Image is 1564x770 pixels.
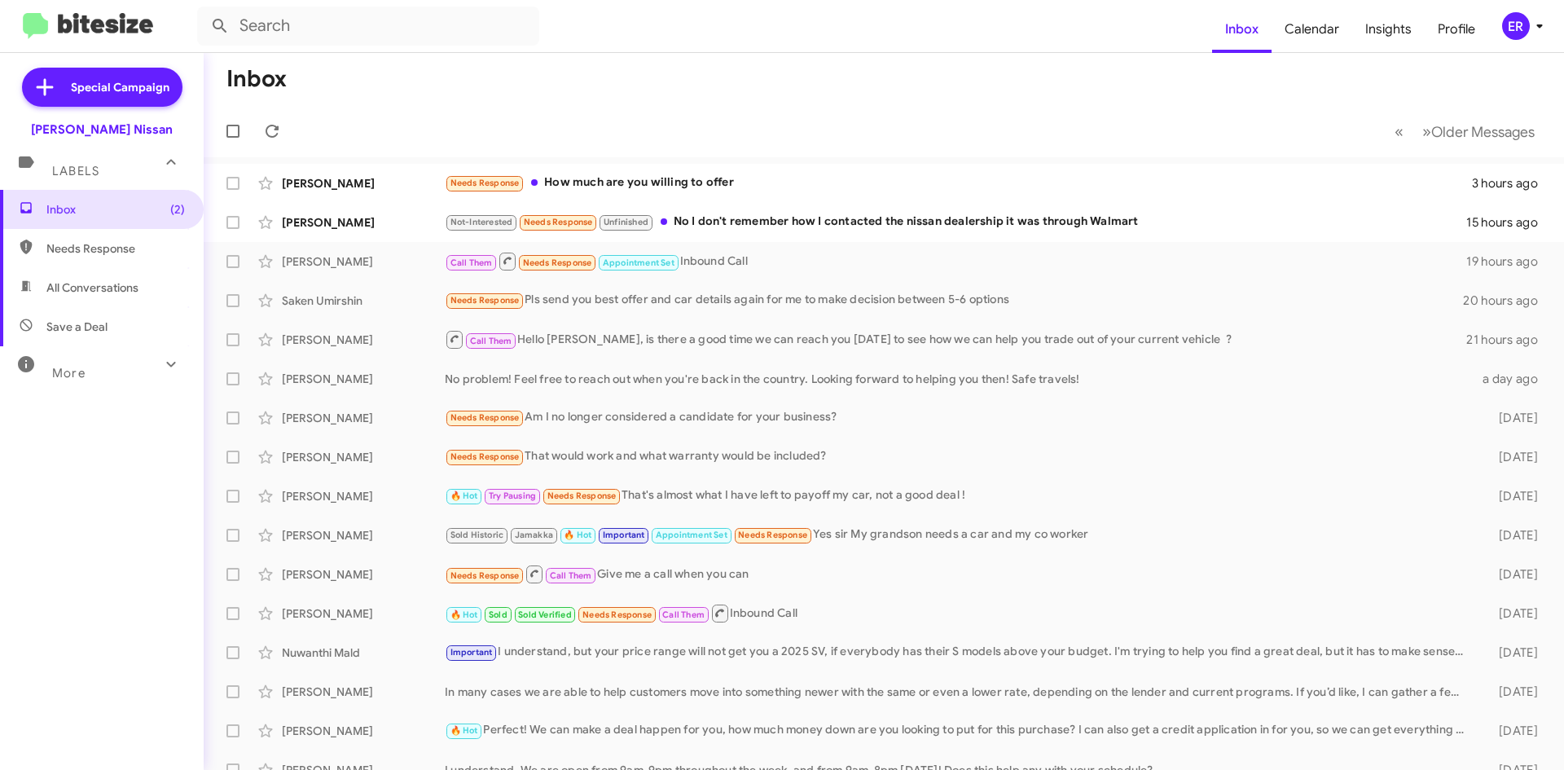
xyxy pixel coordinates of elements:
span: Not-Interested [450,217,513,227]
span: « [1395,121,1404,142]
div: ER [1502,12,1530,40]
a: Calendar [1272,6,1352,53]
span: Appointment Set [656,530,727,540]
div: [PERSON_NAME] [282,410,445,426]
div: No I don't remember how I contacted the nissan dealership it was through Walmart [445,213,1466,231]
div: [PERSON_NAME] [282,566,445,583]
div: [DATE] [1473,449,1551,465]
div: Nuwanthi Mald [282,645,445,661]
div: [DATE] [1473,723,1551,739]
div: [DATE] [1473,488,1551,504]
span: Needs Response [547,491,617,501]
nav: Page navigation example [1386,115,1544,148]
button: Next [1412,115,1544,148]
a: Special Campaign [22,68,182,107]
div: [DATE] [1473,645,1551,661]
span: All Conversations [46,279,138,296]
span: Inbox [46,201,185,218]
span: Call Them [662,609,705,620]
span: (2) [170,201,185,218]
div: [DATE] [1473,684,1551,700]
div: In many cases we are able to help customers move into something newer with the same or even a low... [445,684,1473,700]
div: [DATE] [1473,527,1551,543]
input: Search [197,7,539,46]
div: [PERSON_NAME] [282,449,445,465]
div: [PERSON_NAME] [282,214,445,231]
div: Inbound Call [445,251,1466,271]
div: 15 hours ago [1466,214,1551,231]
div: Saken Umirshin [282,293,445,309]
div: 20 hours ago [1463,293,1551,309]
div: Perfect! We can make a deal happen for you, how much money down are you looking to put for this p... [445,721,1473,740]
span: Sold Verified [518,609,572,620]
span: » [1422,121,1431,142]
div: 19 hours ago [1466,253,1551,270]
h1: Inbox [226,66,287,92]
div: [PERSON_NAME] [282,527,445,543]
span: Important [603,530,645,540]
div: That's almost what I have left to payoff my car, not a good deal ! [445,486,1473,505]
span: Needs Response [450,412,520,423]
div: [DATE] [1473,605,1551,622]
span: Labels [52,164,99,178]
a: Insights [1352,6,1425,53]
span: Needs Response [46,240,185,257]
a: Inbox [1212,6,1272,53]
span: More [52,366,86,381]
span: Needs Response [450,295,520,306]
span: Sold Historic [450,530,504,540]
span: Call Them [450,257,493,268]
div: I understand, but your price range will not get you a 2025 SV, if everybody has their S models ab... [445,643,1473,662]
div: [PERSON_NAME] [282,684,445,700]
div: a day ago [1473,371,1551,387]
span: Special Campaign [71,79,169,95]
span: Save a Deal [46,319,108,335]
div: That would work and what warranty would be included? [445,447,1473,466]
span: Needs Response [738,530,807,540]
span: Sold [489,609,507,620]
span: Needs Response [582,609,652,620]
div: [PERSON_NAME] [282,488,445,504]
span: Call Them [550,570,592,581]
div: Inbound Call [445,603,1473,623]
div: [PERSON_NAME] Nissan [31,121,173,138]
div: 3 hours ago [1472,175,1551,191]
span: 🔥 Hot [564,530,591,540]
span: Older Messages [1431,123,1535,141]
div: 21 hours ago [1466,332,1551,348]
span: Try Pausing [489,491,536,501]
div: [PERSON_NAME] [282,175,445,191]
span: Jamakka [515,530,553,540]
div: Give me a call when you can [445,564,1473,584]
div: [PERSON_NAME] [282,371,445,387]
span: 🔥 Hot [450,609,478,620]
div: [PERSON_NAME] [282,723,445,739]
span: Call Them [470,336,512,346]
div: Hello [PERSON_NAME], is there a good time we can reach you [DATE] to see how we can help you trad... [445,329,1466,350]
div: [DATE] [1473,566,1551,583]
button: ER [1488,12,1546,40]
div: [DATE] [1473,410,1551,426]
span: Needs Response [524,217,593,227]
div: [PERSON_NAME] [282,605,445,622]
span: Needs Response [450,451,520,462]
span: Needs Response [523,257,592,268]
div: No problem! Feel free to reach out when you're back in the country. Looking forward to helping yo... [445,371,1473,387]
a: Profile [1425,6,1488,53]
div: [PERSON_NAME] [282,253,445,270]
button: Previous [1385,115,1413,148]
span: Needs Response [450,570,520,581]
div: [PERSON_NAME] [282,332,445,348]
span: Important [450,647,493,658]
div: How much are you willing to offer [445,174,1472,192]
span: 🔥 Hot [450,491,478,501]
span: Unfinished [604,217,648,227]
span: Needs Response [450,178,520,188]
div: Yes sir My grandson needs a car and my co worker [445,526,1473,544]
span: 🔥 Hot [450,725,478,736]
div: Am I no longer considered a candidate for your business? [445,408,1473,427]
